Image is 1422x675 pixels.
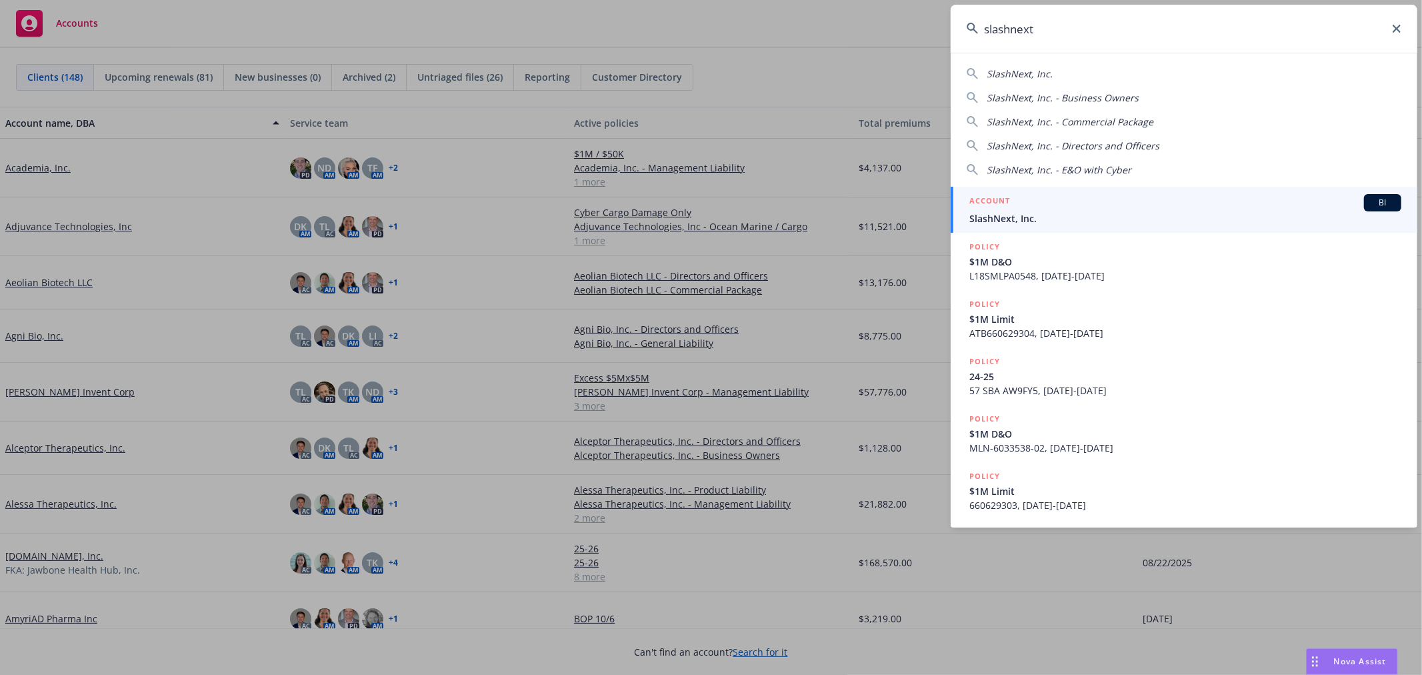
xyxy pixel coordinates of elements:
input: Search... [951,5,1417,53]
h5: POLICY [969,355,1000,368]
span: SlashNext, Inc. - Directors and Officers [987,139,1159,152]
span: BI [1369,197,1396,209]
span: SlashNext, Inc. - Commercial Package [987,115,1153,128]
h5: POLICY [969,297,1000,311]
span: Nova Assist [1334,656,1387,667]
span: $1M D&O [969,255,1401,269]
span: L18SMLPA0548, [DATE]-[DATE] [969,269,1401,283]
a: POLICY$1M LimitATB660629304, [DATE]-[DATE] [951,290,1417,348]
button: Nova Assist [1306,648,1398,675]
h5: POLICY [969,412,1000,426]
span: $1M D&O [969,427,1401,441]
a: POLICY$1M D&OMLN-6033538-02, [DATE]-[DATE] [951,405,1417,462]
h5: ACCOUNT [969,194,1010,210]
h5: POLICY [969,240,1000,253]
span: SlashNext, Inc. - Business Owners [987,91,1139,104]
h5: POLICY [969,470,1000,483]
div: Drag to move [1307,649,1323,674]
span: $1M Limit [969,484,1401,498]
span: SlashNext, Inc. [987,67,1053,80]
span: $1M Limit [969,312,1401,326]
span: 24-25 [969,370,1401,384]
a: POLICY24-2557 SBA AW9FY5, [DATE]-[DATE] [951,348,1417,405]
span: 57 SBA AW9FY5, [DATE]-[DATE] [969,384,1401,398]
span: MLN-6033538-02, [DATE]-[DATE] [969,441,1401,455]
span: 660629303, [DATE]-[DATE] [969,498,1401,512]
span: SlashNext, Inc. - E&O with Cyber [987,163,1131,176]
a: ACCOUNTBISlashNext, Inc. [951,187,1417,233]
a: POLICY$1M D&OL18SMLPA0548, [DATE]-[DATE] [951,233,1417,290]
span: SlashNext, Inc. [969,211,1401,225]
a: POLICY$1M Limit660629303, [DATE]-[DATE] [951,462,1417,520]
span: ATB660629304, [DATE]-[DATE] [969,326,1401,340]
